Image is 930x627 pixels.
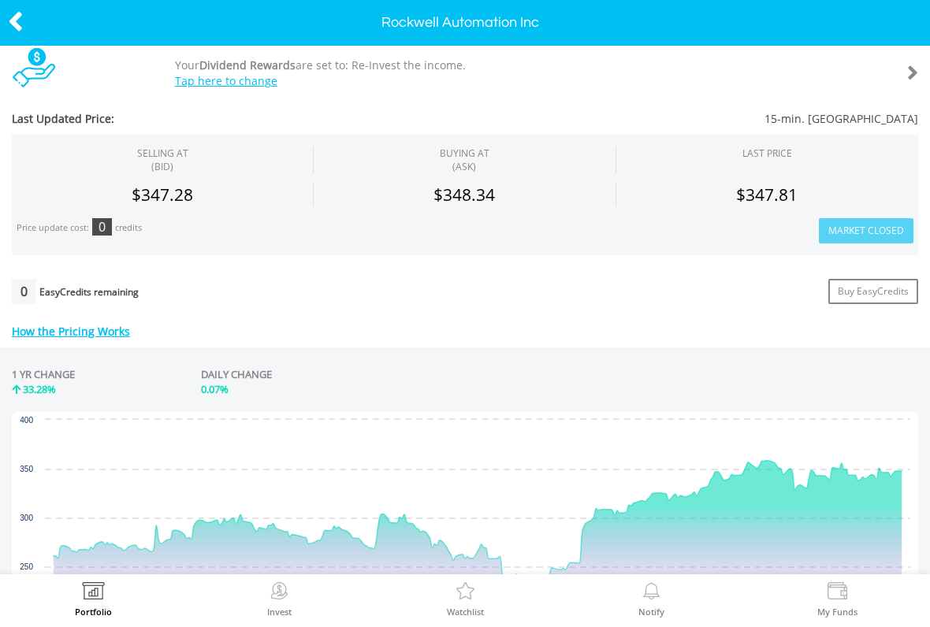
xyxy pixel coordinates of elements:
div: Your are set to: Re-Invest the income. [163,58,843,89]
label: My Funds [817,607,857,616]
text: 300 [20,514,33,522]
label: Watchlist [447,607,484,616]
span: (ASK) [440,160,489,173]
span: Last Updated Price: [12,111,389,127]
label: Invest [267,607,292,616]
span: (BID) [137,160,188,173]
button: Market Closed [819,218,913,243]
a: My Funds [817,582,857,616]
div: Price update cost: [17,222,89,234]
span: $347.81 [736,184,798,206]
label: Notify [638,607,664,616]
span: $347.28 [132,184,193,206]
div: EasyCredits remaining [39,287,139,300]
img: View Portfolio [81,582,106,604]
b: Dividend Rewards [199,58,296,72]
span: BUYING AT [440,147,489,173]
img: Watchlist [453,582,478,604]
div: 1 YR CHANGE [12,367,75,382]
a: Tap here to change [175,73,277,88]
a: Invest [267,582,292,616]
div: 0 [92,218,112,236]
img: View Funds [825,582,850,604]
img: View Notifications [639,582,664,604]
div: LAST PRICE [742,147,792,160]
div: SELLING AT [137,147,188,173]
span: 15-min. [GEOGRAPHIC_DATA] [389,111,918,127]
img: Invest Now [267,582,292,604]
span: 33.28% [23,382,56,396]
a: Watchlist [447,582,484,616]
text: 350 [20,465,33,473]
a: Portfolio [75,582,112,616]
label: Portfolio [75,607,112,616]
div: 0 [12,279,36,304]
span: 0.07% [201,382,229,396]
div: credits [115,222,142,234]
text: 400 [20,416,33,425]
a: Buy EasyCredits [828,279,918,304]
div: DAILY CHANGE [201,367,428,382]
a: Notify [638,582,664,616]
text: 250 [20,562,33,571]
span: $348.34 [433,184,495,206]
a: How the Pricing Works [12,324,130,339]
